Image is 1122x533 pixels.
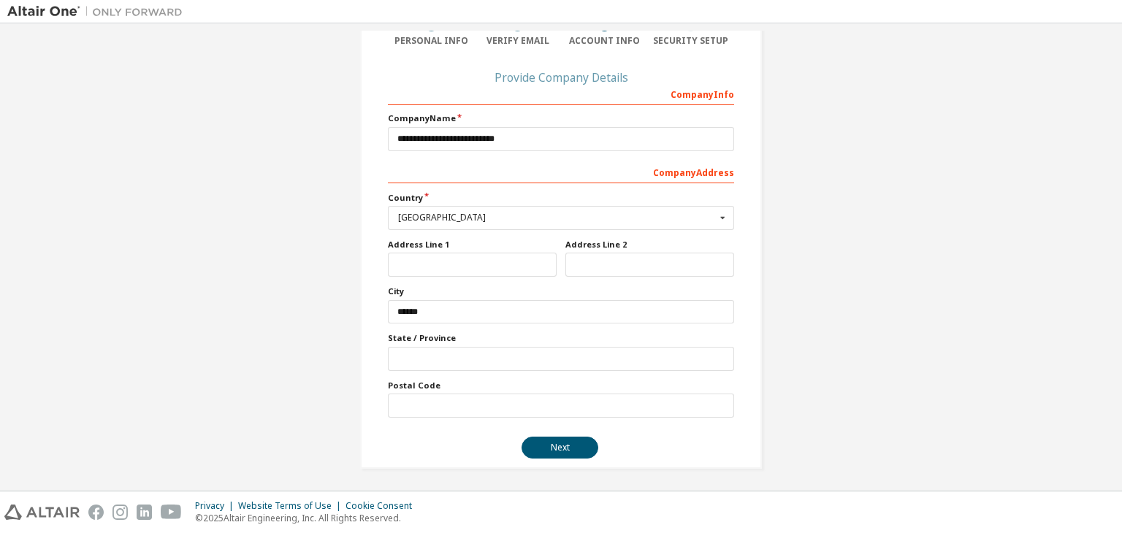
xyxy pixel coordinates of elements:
[388,239,557,250] label: Address Line 1
[561,35,648,47] div: Account Info
[137,505,152,520] img: linkedin.svg
[388,82,734,105] div: Company Info
[388,73,734,82] div: Provide Company Details
[346,500,421,512] div: Cookie Consent
[238,500,346,512] div: Website Terms of Use
[388,112,734,124] label: Company Name
[565,239,734,250] label: Address Line 2
[7,4,190,19] img: Altair One
[475,35,562,47] div: Verify Email
[388,35,475,47] div: Personal Info
[398,213,716,222] div: [GEOGRAPHIC_DATA]
[161,505,182,520] img: youtube.svg
[522,437,598,459] button: Next
[388,192,734,204] label: Country
[112,505,128,520] img: instagram.svg
[388,285,734,297] label: City
[388,380,734,391] label: Postal Code
[648,35,735,47] div: Security Setup
[195,500,238,512] div: Privacy
[195,512,421,524] p: © 2025 Altair Engineering, Inc. All Rights Reserved.
[388,332,734,344] label: State / Province
[88,505,104,520] img: facebook.svg
[388,160,734,183] div: Company Address
[4,505,80,520] img: altair_logo.svg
